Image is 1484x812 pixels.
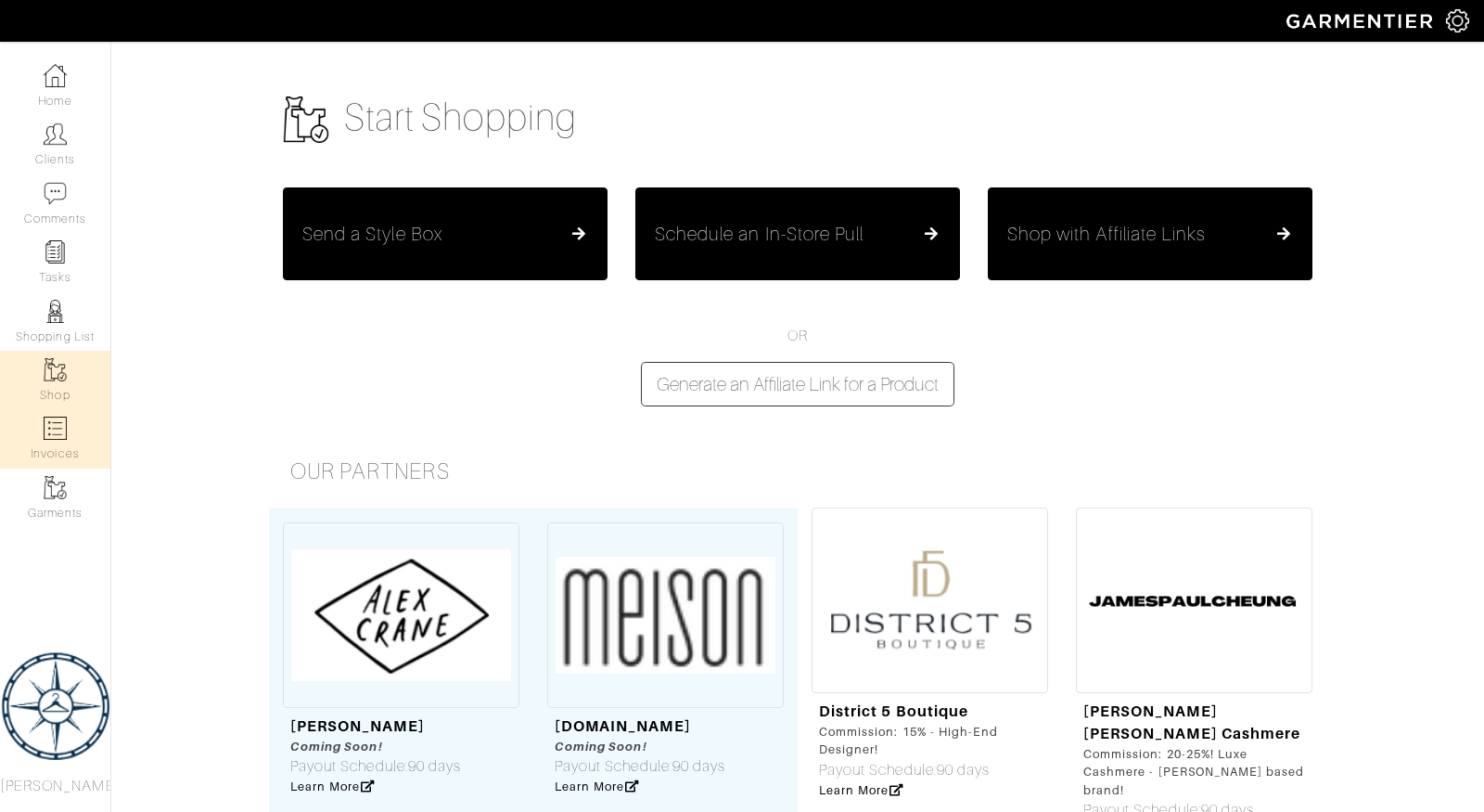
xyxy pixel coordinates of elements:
a: District 5 Boutique [819,702,968,720]
div: Commission: 20-25%! Luxe Cashmere - [PERSON_NAME] based brand! [1083,745,1305,799]
a: [DOMAIN_NAME] [555,717,691,735]
img: Screenshot%202023-08-02%20at%2011.13.10%20AM.png [812,508,1048,693]
img: dashboard-icon-dbcd8f5a0b271acd01030246c82b418ddd0df26cd7fceb0bd07c9910d44c42f6.png [44,64,67,87]
img: stylists-icon-eb353228a002819b7ec25b43dbf5f0378dd9e0616d9560372ff212230b889e62.png [44,300,67,323]
div: OR [269,325,1326,406]
button: Shop with Affiliate Links [988,187,1312,280]
span: 90 days [672,758,725,775]
button: Schedule an In-Store Pull [635,187,960,280]
img: Screenshot%202023-06-02%20at%201.40.48%20PM.png [547,522,784,708]
a: [PERSON_NAME] [290,717,425,735]
span: Our Partners [290,459,450,483]
img: clients-icon-6bae9207a08558b7cb47a8932f037763ab4055f8c8b6bfacd5dc20c3e0201464.png [44,122,67,146]
div: Commission: 15% - High-End Designer! [819,723,1041,758]
a: [PERSON_NAME] [PERSON_NAME] Cashmere [1083,702,1300,742]
img: comment-icon-a0a6a9ef722e966f86d9cbdc48e553b5cf19dbc54f86b18d962a5391bc8f6eb6.png [44,182,67,205]
h5: Schedule an In-Store Pull [655,223,864,245]
img: garments-icon-b7da505a4dc4fd61783c78ac3ca0ef83fa9d6f193b1c9dc38574b1d14d53ca28.png [44,358,67,381]
div: Payout Schedule: [555,755,725,778]
span: Start Shopping [344,97,577,138]
a: Schedule an In-Store Pull [655,223,940,245]
img: Screenshot%202023-06-30%20at%202.11.00%20PM.png [1076,508,1312,693]
div: Coming Soon! [290,738,461,755]
img: garmentier-logo-header-white-b43fb05a5012e4ada735d5af1a66efaba907eab6374d6393d1fbf88cb4ef424d.png [1277,5,1446,37]
div: Payout Schedule: [290,755,461,778]
div: Payout Schedule: [819,759,1041,781]
h5: Shop with Affiliate Links [1007,223,1206,245]
img: gear-icon-white-bd11855cb880d31180b6d7d6211b90ccbf57a29d726f0c71d8c61bd08dd39cc2.png [1446,9,1469,32]
h5: Send a Style Box [302,223,442,245]
img: orders-icon-0abe47150d42831381b5fb84f609e132dff9fe21cb692f30cb5eec754e2cba89.png [44,417,67,440]
span: 90 days [937,762,990,779]
button: Send a Style Box [283,187,608,280]
img: reminder-icon-8004d30b9f0a5d33ae49ab947aed9ed385cf756f9e5892f1edd6e32f2345188e.png [44,240,67,264]
img: garments-icon-b7da505a4dc4fd61783c78ac3ca0ef83fa9d6f193b1c9dc38574b1d14d53ca28.png [283,97,329,143]
a: Learn More [555,780,639,793]
div: Coming Soon! [555,738,725,755]
img: Screen%20Shot%202023-05-23%20at%208.25.52%20AM.png [283,522,519,708]
span: 90 days [408,758,461,775]
img: garments-icon-b7da505a4dc4fd61783c78ac3ca0ef83fa9d6f193b1c9dc38574b1d14d53ca28.png [44,476,67,499]
a: Learn More [290,780,375,793]
button: Generate an Affiliate Link for a Product [641,362,954,406]
a: Learn More [819,783,903,797]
